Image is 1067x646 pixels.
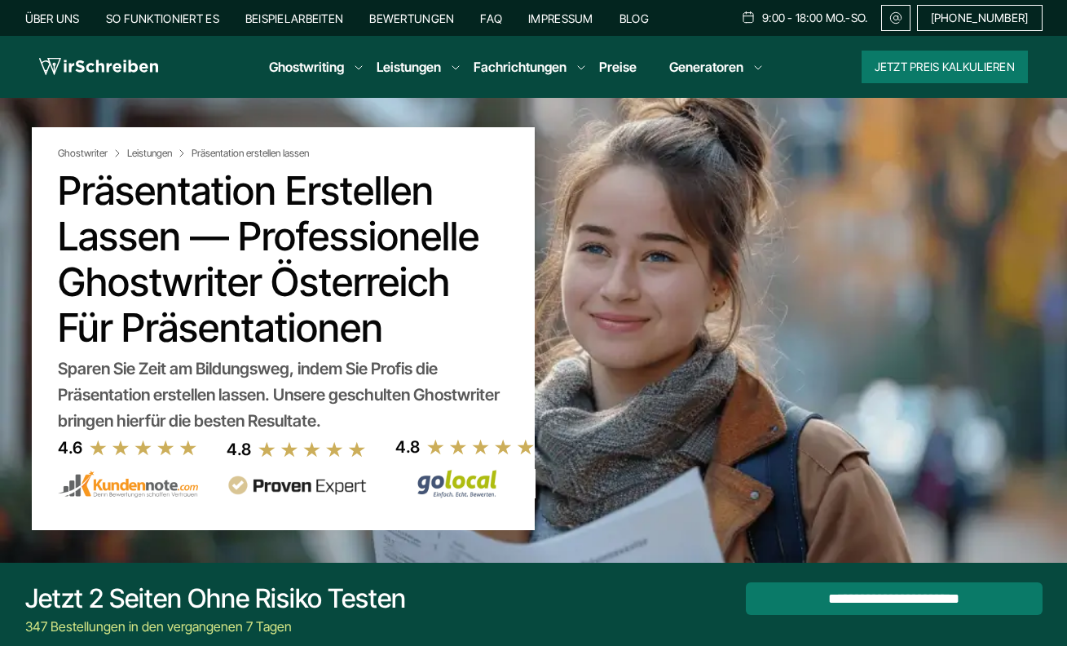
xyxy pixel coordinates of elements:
h1: Präsentation Erstellen Lassen — Professionelle Ghostwriter Österreich für Präsentationen [58,168,509,351]
img: stars [426,438,536,456]
a: [PHONE_NUMBER] [917,5,1043,31]
img: Schedule [741,11,756,24]
img: kundennote [58,471,198,498]
img: Email [888,11,903,24]
a: Blog [619,11,649,25]
button: Jetzt Preis kalkulieren [862,51,1028,83]
div: Jetzt 2 Seiten ohne Risiko testen [25,582,406,615]
a: Ghostwriting [269,57,344,77]
span: 9:00 - 18:00 Mo.-So. [762,11,868,24]
img: provenexpert reviews [227,476,367,496]
div: 4.8 [395,434,420,460]
img: stars [89,439,198,457]
a: Fachrichtungen [474,57,567,77]
img: logo wirschreiben [39,55,158,79]
span: [PHONE_NUMBER] [931,11,1029,24]
a: Über uns [25,11,80,25]
div: 4.6 [58,435,82,461]
div: 347 Bestellungen in den vergangenen 7 Tagen [25,617,406,636]
span: Präsentation erstellen lassen [192,147,309,160]
div: 4.8 [227,436,251,462]
img: stars [258,440,367,458]
a: Preise [599,59,637,75]
a: Beispielarbeiten [245,11,343,25]
a: Leistungen [127,147,188,160]
a: Ghostwriter [58,147,124,160]
a: So funktioniert es [106,11,219,25]
a: Leistungen [377,57,441,77]
a: Impressum [528,11,593,25]
a: Generatoren [669,57,743,77]
div: Sparen Sie Zeit am Bildungsweg, indem Sie Profis die Präsentation erstellen lassen. Unsere geschu... [58,356,509,434]
a: FAQ [480,11,502,25]
img: Wirschreiben Bewertungen [395,469,536,498]
a: Bewertungen [369,11,454,25]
